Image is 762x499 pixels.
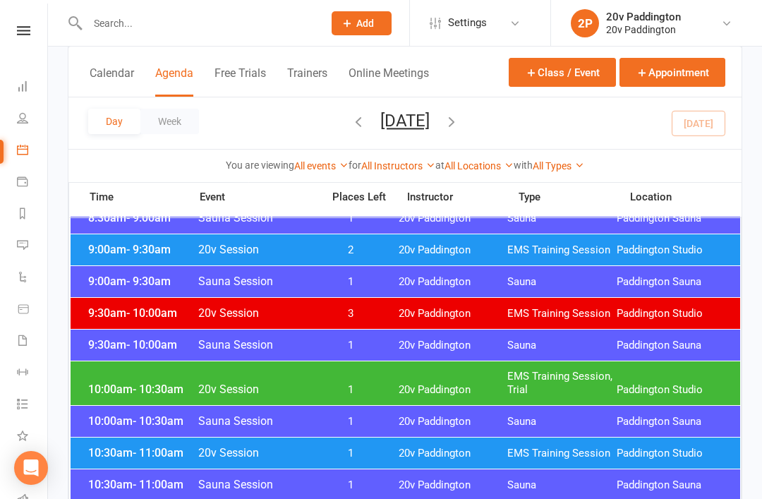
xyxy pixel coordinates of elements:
span: 20v Paddington [399,339,508,352]
span: Paddington Studio [617,307,726,320]
a: Reports [17,199,49,231]
span: 1 [314,275,388,289]
strong: You are viewing [226,160,294,171]
span: - 10:00am [126,338,177,351]
a: Payments [17,167,49,199]
span: 1 [314,339,388,352]
span: EMS Training Session [507,244,617,257]
span: Time [86,191,199,208]
span: - 9:30am [126,275,171,288]
span: Type [519,192,630,203]
span: 20v Paddington [399,212,508,225]
span: 10:00am [85,414,198,428]
span: Sauna Session [198,338,314,351]
span: Sauna [507,415,617,428]
span: Paddington Sauna [617,479,726,492]
a: People [17,104,49,136]
span: 10:30am [85,478,198,491]
span: 20v Session [198,306,314,320]
span: Paddington Sauna [617,275,726,289]
span: Settings [448,7,487,39]
span: Sauna [507,339,617,352]
span: 8:30am [85,211,198,224]
button: Agenda [155,66,193,97]
span: 1 [314,212,388,225]
button: Trainers [287,66,327,97]
span: Sauna Session [198,211,314,224]
span: 1 [314,479,388,492]
span: 9:30am [85,338,198,351]
button: Day [88,109,140,134]
span: 20v Session [198,383,314,396]
span: - 11:00am [133,478,183,491]
span: Sauna [507,479,617,492]
span: Add [356,18,374,29]
span: Paddington Sauna [617,339,726,352]
span: 10:30am [85,446,198,459]
div: Open Intercom Messenger [14,451,48,485]
span: EMS Training Session, Trial [507,370,617,397]
span: Location [630,192,742,203]
button: Class / Event [509,58,616,87]
span: 9:30am [85,306,198,320]
span: EMS Training Session [507,447,617,460]
strong: at [435,160,445,171]
span: 20v Paddington [399,275,508,289]
span: 10:00am [85,383,198,396]
span: 20v Session [198,243,314,256]
span: Sauna Session [198,478,314,491]
button: Calendar [90,66,134,97]
span: Event [199,191,322,204]
a: What's New [17,421,49,453]
a: All events [294,160,349,172]
div: 20v Paddington [606,11,681,23]
span: Paddington Studio [617,244,726,257]
span: Sauna Session [198,275,314,288]
span: 1 [314,415,388,428]
strong: for [349,160,361,171]
a: All Instructors [361,160,435,172]
span: 20v Paddington [399,307,508,320]
button: Add [332,11,392,35]
strong: with [514,160,533,171]
button: Appointment [619,58,725,87]
span: - 9:00am [126,211,171,224]
span: 20v Paddington [399,415,508,428]
span: - 10:00am [126,306,177,320]
span: - 10:30am [133,383,183,396]
input: Search... [83,13,313,33]
span: 9:00am [85,275,198,288]
span: 2 [314,244,388,257]
span: 1 [314,383,388,397]
span: Paddington Sauna [617,415,726,428]
span: - 9:30am [126,243,171,256]
span: Instructor [407,192,519,203]
span: - 10:30am [133,414,183,428]
span: Sauna [507,275,617,289]
span: EMS Training Session [507,307,617,320]
span: Sauna [507,212,617,225]
span: Paddington Studio [617,383,726,397]
span: 1 [314,447,388,460]
span: Places Left [322,192,397,203]
a: Product Sales [17,294,49,326]
span: - 11:00am [133,446,183,459]
a: All Types [533,160,584,172]
span: 20v Paddington [399,479,508,492]
button: Free Trials [214,66,266,97]
span: 20v Paddington [399,244,508,257]
a: Dashboard [17,72,49,104]
a: Calendar [17,136,49,167]
button: [DATE] [380,111,430,131]
span: 9:00am [85,243,198,256]
button: Week [140,109,199,134]
span: 20v Paddington [399,383,508,397]
span: 20v Session [198,446,314,459]
span: Paddington Studio [617,447,726,460]
div: 20v Paddington [606,23,681,36]
div: 2P [571,9,599,37]
button: Online Meetings [349,66,429,97]
span: 20v Paddington [399,447,508,460]
span: Paddington Sauna [617,212,726,225]
span: Sauna Session [198,414,314,428]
